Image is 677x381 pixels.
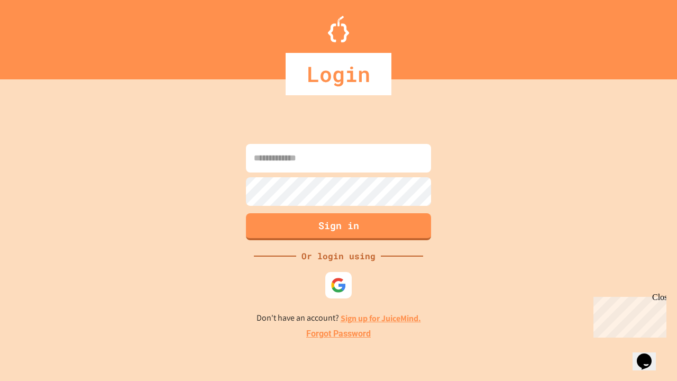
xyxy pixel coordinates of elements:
div: Or login using [296,250,381,262]
img: Logo.svg [328,16,349,42]
iframe: chat widget [589,293,666,338]
a: Sign up for JuiceMind. [341,313,421,324]
div: Login [286,53,391,95]
iframe: chat widget [633,339,666,370]
div: Chat with us now!Close [4,4,73,67]
a: Forgot Password [306,328,371,340]
button: Sign in [246,213,431,240]
img: google-icon.svg [331,277,346,293]
p: Don't have an account? [257,312,421,325]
